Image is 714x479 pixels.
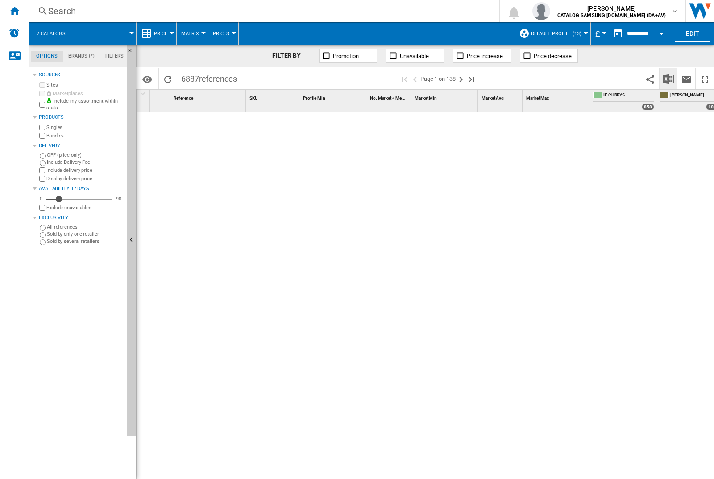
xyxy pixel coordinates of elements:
span: Promotion [333,53,359,59]
div: Sort None [368,90,411,104]
button: Price decrease [520,49,578,63]
span: Unavailable [400,53,429,59]
button: Unavailable [386,49,444,63]
span: Market Min [415,96,437,100]
input: All references [40,225,46,231]
button: First page [399,68,410,89]
span: references [199,74,237,83]
label: Sold by several retailers [47,238,124,245]
div: Products [39,114,124,121]
input: Sites [39,82,45,88]
div: 2 catalogs [33,22,132,45]
label: Include delivery price [46,167,124,174]
label: Sold by only one retailer [47,231,124,237]
button: >Previous page [410,68,420,89]
div: Sort None [172,90,245,104]
button: Price increase [453,49,511,63]
span: Reference [174,96,193,100]
button: Edit [675,25,710,42]
div: No. Market < Me Sort None [368,90,411,104]
label: All references [47,224,124,230]
button: Reload [159,68,177,89]
input: Include delivery price [39,167,45,173]
input: Include my assortment within stats [39,99,45,110]
label: Include my assortment within stats [46,98,124,112]
button: Maximize [696,68,714,89]
div: Exclusivity [39,214,124,221]
span: IE CURRYS [603,92,654,100]
label: Include Delivery Fee [47,159,124,166]
div: Price [141,22,172,45]
span: SKU [249,96,258,100]
img: profile.jpg [532,2,550,20]
label: Bundles [46,133,124,139]
div: Market Min Sort None [413,90,477,104]
img: alerts-logo.svg [9,28,20,38]
button: md-calendar [609,25,627,42]
div: Delivery [39,142,124,150]
input: Include Delivery Fee [40,160,46,166]
md-slider: Availability [46,195,112,204]
button: £ [595,22,604,45]
span: Price increase [467,53,503,59]
div: Reference Sort None [172,90,245,104]
div: Sort None [301,90,366,104]
input: Bundles [39,133,45,139]
button: Matrix [181,22,203,45]
span: Price decrease [534,53,572,59]
span: [PERSON_NAME] [557,4,666,13]
button: Options [138,71,156,87]
input: Display delivery price [39,205,45,211]
label: Exclude unavailables [46,204,124,211]
input: OFF (price only) [40,153,46,159]
button: Share this bookmark with others [641,68,659,89]
span: 6887 [177,68,241,87]
span: Page 1 on 138 [420,68,456,89]
md-menu: Currency [591,22,609,45]
md-tab-item: Options [31,51,63,62]
b: CATALOG SAMSUNG [DOMAIN_NAME] (DA+AV) [557,12,666,18]
span: Profile Min [303,96,325,100]
span: No. Market < Me [370,96,402,100]
div: Profile Min Sort None [301,90,366,104]
span: 2 catalogs [37,31,66,37]
div: Sources [39,71,124,79]
div: IE CURRYS 858 offers sold by IE CURRYS [591,90,656,112]
button: Download in Excel [660,68,677,89]
div: Market Avg Sort None [480,90,522,104]
div: Sort None [248,90,299,104]
div: Search [48,5,476,17]
button: Prices [213,22,234,45]
button: Open calendar [653,24,669,40]
span: Market Avg [482,96,504,100]
span: Price [154,31,167,37]
button: Price [154,22,172,45]
div: Sort None [524,90,589,104]
button: Hide [127,45,138,61]
label: Marketplaces [46,90,124,97]
div: Availability 17 Days [39,185,124,192]
input: Display delivery price [39,176,45,182]
div: Default profile (13) [519,22,586,45]
div: Sort None [152,90,170,104]
button: Hide [127,45,136,436]
div: Market Max Sort None [524,90,589,104]
div: Sort None [480,90,522,104]
span: Default profile (13) [531,31,581,37]
button: 2 catalogs [37,22,75,45]
div: Sort None [413,90,477,104]
label: Sites [46,82,124,88]
input: Marketplaces [39,91,45,96]
span: Market Max [526,96,549,100]
md-tab-item: Filters [100,51,129,62]
button: Default profile (13) [531,22,586,45]
div: 858 offers sold by IE CURRYS [642,104,654,110]
span: £ [595,29,600,38]
input: Sold by only one retailer [40,232,46,238]
button: Promotion [319,49,377,63]
label: Singles [46,124,124,131]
